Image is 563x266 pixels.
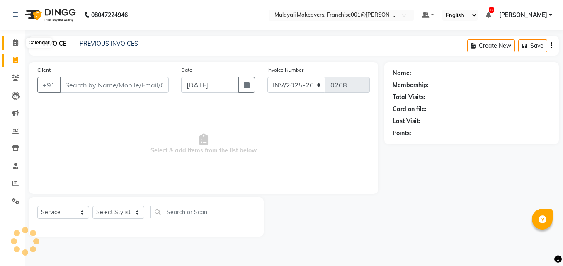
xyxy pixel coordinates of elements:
[489,7,494,13] span: 6
[486,11,491,19] a: 6
[267,66,303,74] label: Invoice Number
[37,77,61,93] button: +91
[26,38,51,48] div: Calendar
[181,66,192,74] label: Date
[91,3,128,27] b: 08047224946
[393,81,429,89] div: Membership:
[150,206,255,218] input: Search or Scan
[80,40,138,47] a: PREVIOUS INVOICES
[21,3,78,27] img: logo
[393,129,411,138] div: Points:
[37,103,370,186] span: Select & add items from the list below
[393,105,427,114] div: Card on file:
[60,77,169,93] input: Search by Name/Mobile/Email/Code
[393,93,425,102] div: Total Visits:
[393,69,411,77] div: Name:
[393,117,420,126] div: Last Visit:
[37,66,51,74] label: Client
[518,39,547,52] button: Save
[499,11,547,19] span: [PERSON_NAME]
[467,39,515,52] button: Create New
